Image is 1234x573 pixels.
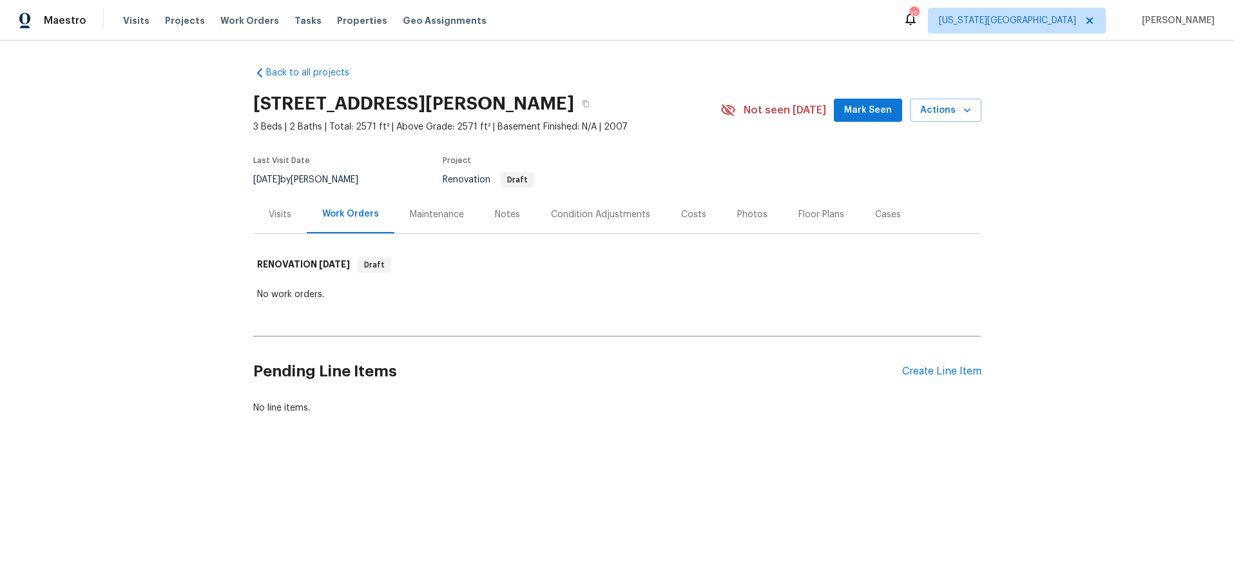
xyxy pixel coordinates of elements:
[257,288,978,301] div: No work orders.
[319,260,350,269] span: [DATE]
[443,157,471,164] span: Project
[443,175,534,184] span: Renovation
[844,102,892,119] span: Mark Seen
[939,14,1076,27] span: [US_STATE][GEOGRAPHIC_DATA]
[269,208,291,221] div: Visits
[253,402,981,414] div: No line items.
[294,16,322,25] span: Tasks
[1137,14,1215,27] span: [PERSON_NAME]
[920,102,971,119] span: Actions
[875,208,901,221] div: Cases
[253,175,280,184] span: [DATE]
[359,258,390,271] span: Draft
[574,92,597,115] button: Copy Address
[44,14,86,27] span: Maestro
[253,342,902,402] h2: Pending Line Items
[834,99,902,122] button: Mark Seen
[798,208,844,221] div: Floor Plans
[253,244,981,286] div: RENOVATION [DATE]Draft
[123,14,149,27] span: Visits
[253,97,574,110] h2: [STREET_ADDRESS][PERSON_NAME]
[322,208,379,220] div: Work Orders
[165,14,205,27] span: Projects
[253,66,377,79] a: Back to all projects
[502,176,533,184] span: Draft
[902,365,981,378] div: Create Line Item
[737,208,767,221] div: Photos
[495,208,520,221] div: Notes
[909,8,918,21] div: 12
[551,208,650,221] div: Condition Adjustments
[744,104,826,117] span: Not seen [DATE]
[220,14,279,27] span: Work Orders
[253,172,374,188] div: by [PERSON_NAME]
[253,157,310,164] span: Last Visit Date
[910,99,981,122] button: Actions
[410,208,464,221] div: Maintenance
[337,14,387,27] span: Properties
[253,121,720,133] span: 3 Beds | 2 Baths | Total: 2571 ft² | Above Grade: 2571 ft² | Basement Finished: N/A | 2007
[681,208,706,221] div: Costs
[257,257,350,273] h6: RENOVATION
[403,14,487,27] span: Geo Assignments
